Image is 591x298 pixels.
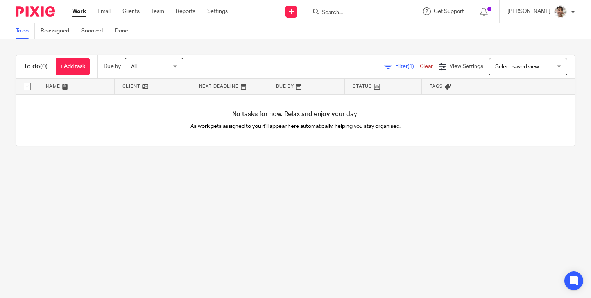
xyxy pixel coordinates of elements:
[554,5,567,18] img: PXL_20240409_141816916.jpg
[104,63,121,70] p: Due by
[176,7,195,15] a: Reports
[131,64,137,70] span: All
[16,6,55,17] img: Pixie
[408,64,414,69] span: (1)
[16,110,575,118] h4: No tasks for now. Relax and enjoy your day!
[207,7,228,15] a: Settings
[115,23,134,39] a: Done
[420,64,433,69] a: Clear
[156,122,435,130] p: As work gets assigned to you it'll appear here automatically, helping you stay organised.
[40,63,48,70] span: (0)
[430,84,443,88] span: Tags
[16,23,35,39] a: To do
[56,58,90,75] a: + Add task
[507,7,550,15] p: [PERSON_NAME]
[450,64,483,69] span: View Settings
[98,7,111,15] a: Email
[24,63,48,71] h1: To do
[321,9,391,16] input: Search
[81,23,109,39] a: Snoozed
[434,9,464,14] span: Get Support
[395,64,420,69] span: Filter
[41,23,75,39] a: Reassigned
[72,7,86,15] a: Work
[495,64,539,70] span: Select saved view
[151,7,164,15] a: Team
[122,7,140,15] a: Clients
